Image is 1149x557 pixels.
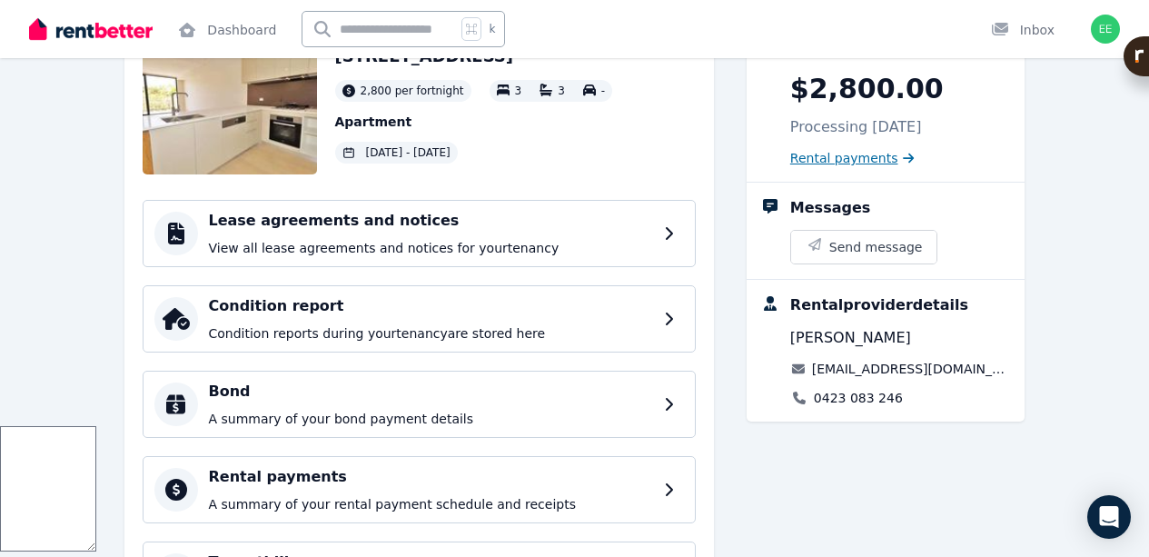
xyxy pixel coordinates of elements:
div: Messages [790,197,870,219]
p: Apartment [335,113,613,131]
span: Rental payments [790,149,898,167]
relin-origin: tenancy [508,241,559,255]
span: [PERSON_NAME] [790,327,911,349]
relin-origin: tenancy [396,326,447,341]
h4: Condition report [209,295,653,317]
span: k [489,22,495,36]
img: Yuting Zhang [1091,15,1120,44]
relin-hc: View all lease agreements and notices for your [209,241,560,255]
a: [EMAIL_ADDRESS][DOMAIN_NAME] [812,360,1011,378]
img: Property Url [143,44,317,174]
div: Open Intercom Messenger [1087,495,1131,539]
span: [DATE] - [DATE] [366,145,451,160]
a: Rental payments [790,149,915,167]
p: A summary of your rental payment schedule and receipts [209,495,653,513]
span: 3 [558,85,565,97]
div: Inbox [991,21,1055,39]
button: Send message [791,231,937,264]
p: Processing [DATE] [790,116,922,138]
p: $2,800.00 [790,73,944,105]
span: - [601,85,605,97]
span: Send message [829,238,923,256]
h4: Bond [209,381,653,403]
relin-hc: Rental details [790,296,968,313]
span: 3 [515,85,522,97]
relin-origin: provider [843,296,912,313]
img: RentBetter [29,15,153,43]
h4: Rental payments [209,466,653,488]
p: A summary of your bond payment details [209,410,653,428]
span: 2,800 per fortnight [361,84,464,98]
relin-hc: Condition reports during your are stored here [209,326,546,341]
h4: Lease agreements and notices [209,210,653,232]
a: 0423 083 246 [814,389,903,407]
